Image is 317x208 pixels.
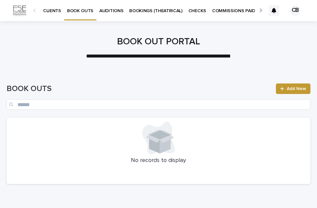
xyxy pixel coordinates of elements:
a: Add New [276,83,310,94]
img: Km9EesSdRbS9ajqhBzyo [13,4,26,17]
h1: BOOK OUTS [7,84,272,94]
div: CB [290,5,301,16]
span: Add New [287,86,306,91]
h1: BOOK OUT PORTAL [7,36,310,48]
input: Search [7,99,310,110]
p: No records to display [11,157,306,164]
